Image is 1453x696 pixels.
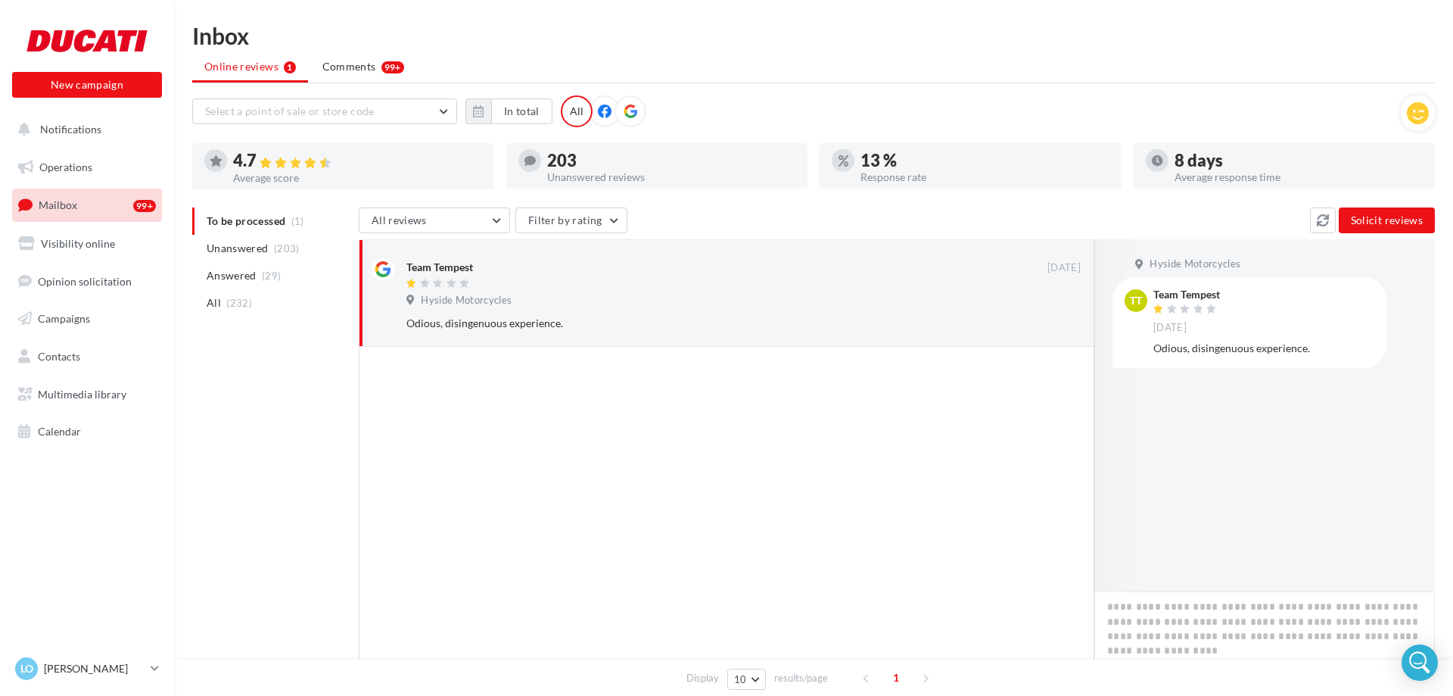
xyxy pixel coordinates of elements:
div: Unanswered reviews [547,172,796,183]
a: Mailbox99+ [9,189,165,221]
div: 203 [547,152,796,169]
a: Visibility online [9,228,165,260]
span: Notifications [40,123,101,136]
span: Mailbox [39,198,77,211]
div: 4.7 [233,152,482,170]
a: Calendar [9,416,165,448]
span: Unanswered [207,241,269,256]
a: Campaigns [9,303,165,335]
button: In total [491,98,552,124]
div: Odious, disingenuous experience. [1153,341,1374,356]
button: Filter by rating [515,208,627,233]
button: 10 [727,669,766,690]
span: Multimedia library [38,388,126,401]
button: All reviews [359,208,510,233]
span: Answered [207,268,257,283]
div: All [561,95,593,127]
span: 10 [734,673,747,685]
span: Visibility online [41,237,115,250]
button: In total [465,98,552,124]
span: Hyside Motorcycles [421,294,512,307]
span: All reviews [372,214,427,226]
span: 1 [884,666,908,690]
span: All [207,295,221,311]
span: Opinion solicitation [38,274,132,287]
div: Odious, disingenuous experience. [406,316,982,331]
div: 8 days [1175,152,1423,169]
span: Comments [322,59,376,74]
button: New campaign [12,72,162,98]
span: (232) [226,297,252,309]
span: Contacts [38,350,80,363]
span: Operations [39,161,92,173]
span: results/page [774,671,828,685]
a: Contacts [9,341,165,373]
div: Team Tempest [406,260,473,275]
span: [DATE] [1047,261,1081,275]
div: Open Intercom Messenger [1402,645,1438,681]
div: Average score [233,173,482,183]
span: (203) [274,242,300,254]
span: Select a point of sale or store code [205,105,375,117]
a: Operations [9,151,165,183]
button: Select a point of sale or store code [192,98,457,124]
span: Hyside Motorcycles [1150,257,1240,271]
button: Solicit reviews [1339,208,1435,233]
p: [PERSON_NAME] [44,661,145,676]
div: Response rate [860,172,1109,183]
a: Opinion solicitation [9,266,165,298]
button: Notifications [9,114,159,145]
span: TT [1130,293,1142,308]
div: Team Tempest [1153,289,1220,300]
div: 99+ [381,61,404,73]
div: 99+ [133,200,156,212]
span: Display [686,671,719,685]
a: Multimedia library [9,379,165,410]
span: Calendar [38,425,81,438]
div: Inbox [192,24,1435,47]
span: Campaigns [38,312,90,325]
span: [DATE] [1153,321,1187,335]
a: LO [PERSON_NAME] [12,654,162,683]
span: LO [20,661,33,676]
div: Average response time [1175,172,1423,183]
span: (29) [262,270,281,282]
div: 13 % [860,152,1109,169]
